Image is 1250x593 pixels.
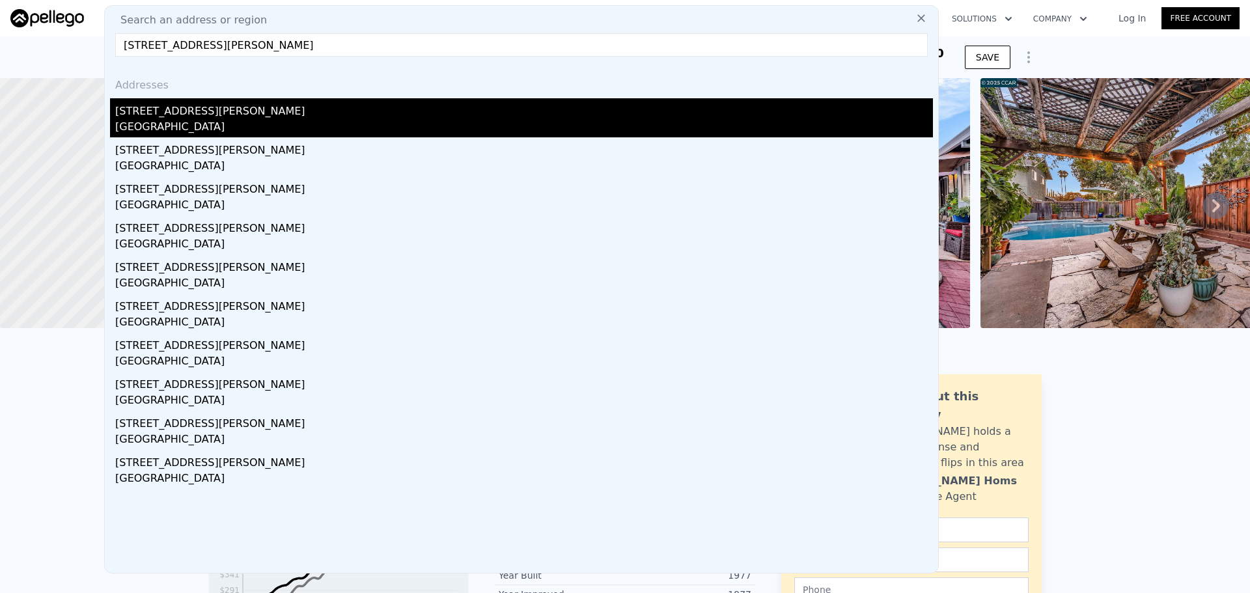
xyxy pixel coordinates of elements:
[110,12,267,28] span: Search an address or region
[115,98,933,119] div: [STREET_ADDRESS][PERSON_NAME]
[1023,7,1098,31] button: Company
[115,411,933,432] div: [STREET_ADDRESS][PERSON_NAME]
[1161,7,1240,29] a: Free Account
[115,215,933,236] div: [STREET_ADDRESS][PERSON_NAME]
[115,119,933,137] div: [GEOGRAPHIC_DATA]
[115,255,933,275] div: [STREET_ADDRESS][PERSON_NAME]
[883,424,1029,471] div: [PERSON_NAME] holds a broker license and personally flips in this area
[115,176,933,197] div: [STREET_ADDRESS][PERSON_NAME]
[115,432,933,450] div: [GEOGRAPHIC_DATA]
[965,46,1010,69] button: SAVE
[1103,12,1161,25] a: Log In
[883,473,1017,489] div: [PERSON_NAME] Homs
[499,569,625,582] div: Year Built
[110,67,933,98] div: Addresses
[115,372,933,393] div: [STREET_ADDRESS][PERSON_NAME]
[115,471,933,489] div: [GEOGRAPHIC_DATA]
[115,393,933,411] div: [GEOGRAPHIC_DATA]
[115,333,933,353] div: [STREET_ADDRESS][PERSON_NAME]
[219,570,240,579] tspan: $341
[115,158,933,176] div: [GEOGRAPHIC_DATA]
[115,450,933,471] div: [STREET_ADDRESS][PERSON_NAME]
[625,569,751,582] div: 1977
[115,236,933,255] div: [GEOGRAPHIC_DATA]
[1016,44,1042,70] button: Show Options
[115,353,933,372] div: [GEOGRAPHIC_DATA]
[115,137,933,158] div: [STREET_ADDRESS][PERSON_NAME]
[115,197,933,215] div: [GEOGRAPHIC_DATA]
[115,294,933,314] div: [STREET_ADDRESS][PERSON_NAME]
[115,33,928,57] input: Enter an address, city, region, neighborhood or zip code
[10,9,84,27] img: Pellego
[115,314,933,333] div: [GEOGRAPHIC_DATA]
[883,387,1029,424] div: Ask about this property
[941,7,1023,31] button: Solutions
[115,275,933,294] div: [GEOGRAPHIC_DATA]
